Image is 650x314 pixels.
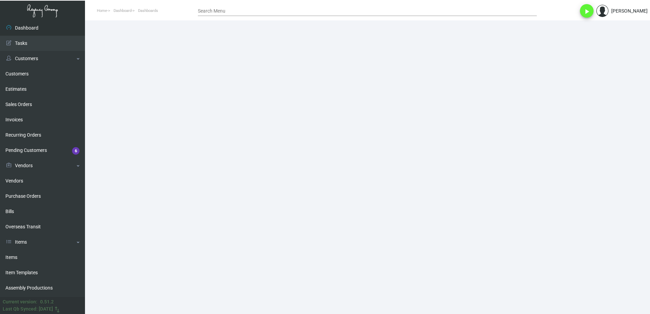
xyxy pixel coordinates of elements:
[611,7,648,15] div: [PERSON_NAME]
[3,306,53,313] div: Last Qb Synced: [DATE]
[138,8,158,13] span: Dashboards
[114,8,132,13] span: Dashboard
[596,5,609,17] img: admin@bootstrapmaster.com
[583,7,591,16] i: play_arrow
[40,298,54,306] div: 0.51.2
[580,4,594,18] button: play_arrow
[97,8,107,13] span: Home
[3,298,37,306] div: Current version:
